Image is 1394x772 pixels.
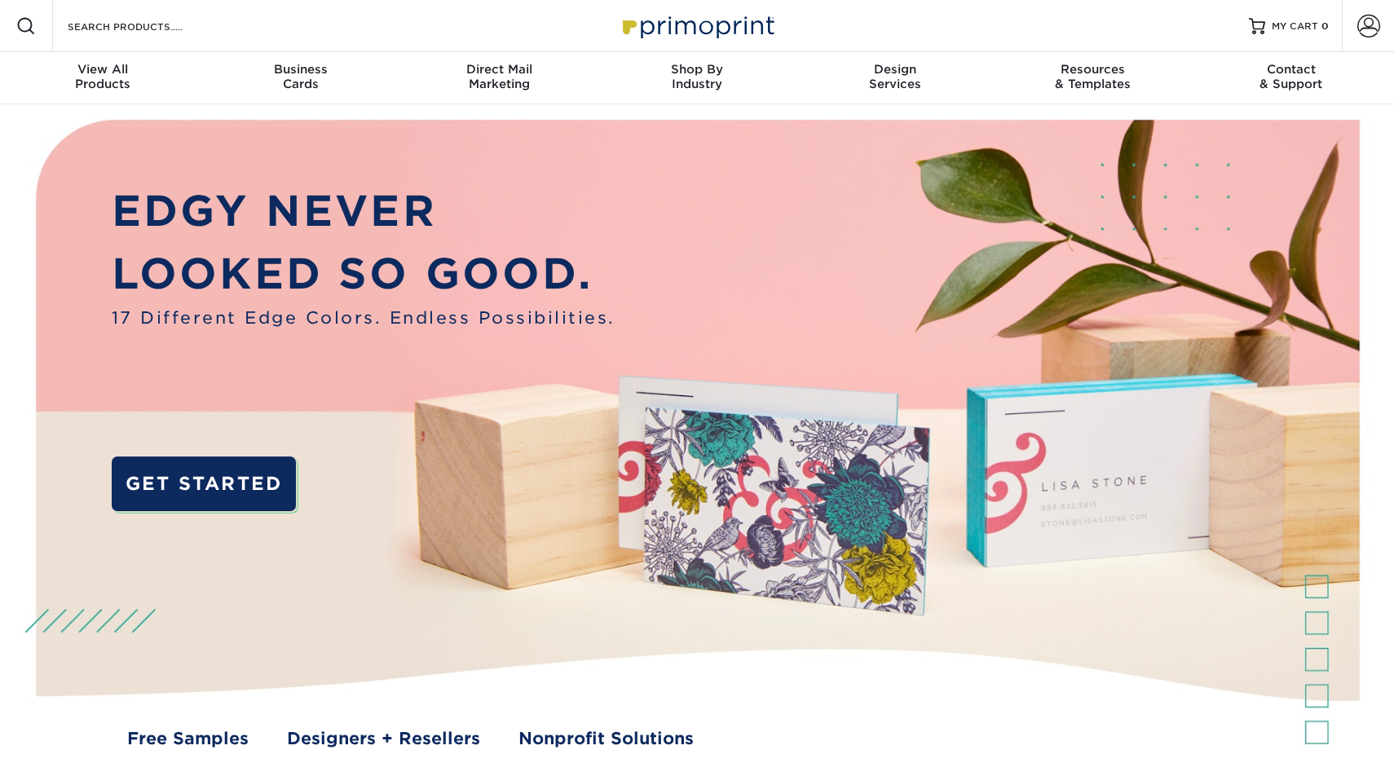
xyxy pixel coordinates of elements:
[598,52,796,104] a: Shop ByIndustry
[994,62,1192,91] div: & Templates
[112,243,615,306] p: LOOKED SO GOOD.
[598,62,796,77] span: Shop By
[66,16,225,36] input: SEARCH PRODUCTS.....
[4,62,202,91] div: Products
[615,8,779,43] img: Primoprint
[202,52,400,104] a: BusinessCards
[202,62,400,91] div: Cards
[400,62,598,77] span: Direct Mail
[112,180,615,243] p: EDGY NEVER
[400,62,598,91] div: Marketing
[1272,20,1318,33] span: MY CART
[994,62,1192,77] span: Resources
[1321,20,1329,32] span: 0
[202,62,400,77] span: Business
[400,52,598,104] a: Direct MailMarketing
[796,52,994,104] a: DesignServices
[1192,62,1390,91] div: & Support
[112,457,297,512] a: GET STARTED
[994,52,1192,104] a: Resources& Templates
[112,306,615,331] span: 17 Different Edge Colors. Endless Possibilities.
[796,62,994,77] span: Design
[4,52,202,104] a: View AllProducts
[4,62,202,77] span: View All
[287,726,480,752] a: Designers + Resellers
[1192,62,1390,77] span: Contact
[1192,52,1390,104] a: Contact& Support
[127,726,249,752] a: Free Samples
[518,726,694,752] a: Nonprofit Solutions
[796,62,994,91] div: Services
[598,62,796,91] div: Industry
